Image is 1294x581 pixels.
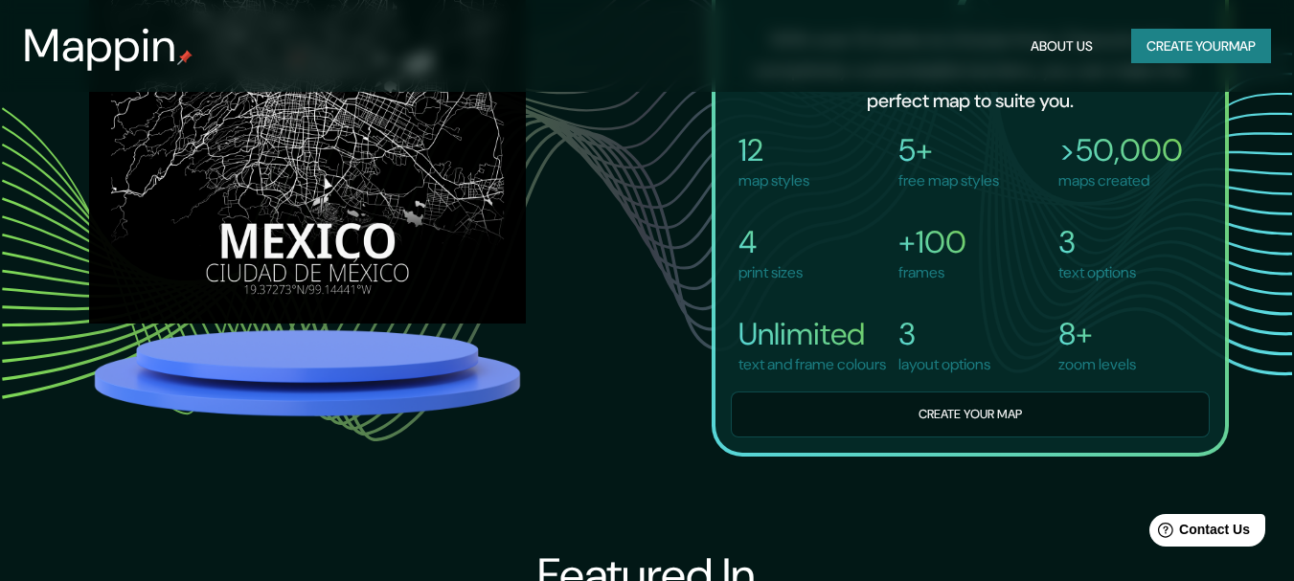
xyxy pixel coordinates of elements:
[738,223,803,261] h4: 4
[738,353,886,376] p: text and frame colours
[1023,29,1101,64] button: About Us
[1131,29,1271,64] button: Create yourmap
[1058,353,1136,376] p: zoom levels
[738,315,886,353] h4: Unlimited
[731,391,1210,438] button: Create your map
[898,261,966,284] p: frames
[23,19,177,73] h3: Mappin
[89,324,526,421] img: platform.png
[1058,169,1183,192] p: maps created
[738,169,809,192] p: map styles
[898,315,990,353] h4: 3
[738,261,803,284] p: print sizes
[898,353,990,376] p: layout options
[898,223,966,261] h4: +100
[1058,261,1136,284] p: text options
[738,131,809,169] h4: 12
[1058,315,1136,353] h4: 8+
[898,169,999,192] p: free map styles
[177,50,193,65] img: mappin-pin
[898,131,999,169] h4: 5+
[1058,223,1136,261] h4: 3
[1058,131,1183,169] h4: >50,000
[1124,506,1273,560] iframe: Help widget launcher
